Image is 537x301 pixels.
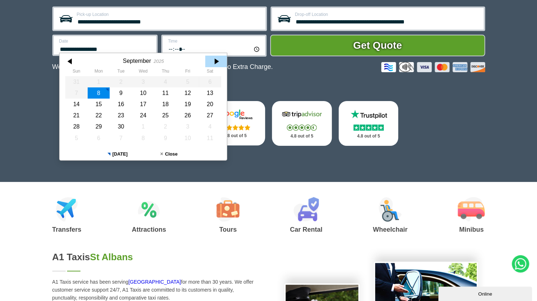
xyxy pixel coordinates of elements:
div: 29 September 2025 [87,121,110,132]
a: [GEOGRAPHIC_DATA] [128,279,181,285]
div: 02 September 2025 [110,76,132,87]
img: Stars [220,125,250,130]
label: Time [168,39,261,43]
div: 02 October 2025 [154,121,176,132]
div: 27 September 2025 [199,110,221,121]
div: 07 October 2025 [110,132,132,144]
div: 13 September 2025 [199,87,221,99]
th: Thursday [154,69,176,76]
div: 05 September 2025 [176,76,199,87]
div: 03 September 2025 [132,76,154,87]
div: 11 September 2025 [154,87,176,99]
div: 10 October 2025 [176,132,199,144]
div: 2025 [153,58,163,64]
div: 09 October 2025 [154,132,176,144]
h3: Transfers [52,226,82,233]
div: 14 September 2025 [65,99,88,110]
img: Wheelchair [379,197,402,222]
iframe: chat widget [438,285,533,301]
div: 26 September 2025 [176,110,199,121]
h3: Minibus [458,226,485,233]
div: 31 August 2025 [65,76,88,87]
div: 01 September 2025 [87,76,110,87]
a: Google Stars 4.8 out of 5 [205,101,265,145]
div: 08 October 2025 [132,132,154,144]
h3: Tours [216,226,239,233]
button: [DATE] [92,148,143,160]
img: Credit And Debit Cards [381,62,485,72]
a: Trustpilot Stars 4.8 out of 5 [339,101,399,146]
img: Trustpilot [347,109,390,120]
div: 19 September 2025 [176,99,199,110]
div: 09 September 2025 [110,87,132,99]
div: 04 September 2025 [154,76,176,87]
div: 30 September 2025 [110,121,132,132]
img: Attractions [138,197,160,222]
th: Friday [176,69,199,76]
div: 17 September 2025 [132,99,154,110]
div: 23 September 2025 [110,110,132,121]
img: Tours [216,197,239,222]
th: Monday [87,69,110,76]
h3: Car Rental [290,226,322,233]
div: 20 September 2025 [199,99,221,110]
img: Google [214,109,257,120]
div: 22 September 2025 [87,110,110,121]
div: 07 September 2025 [65,87,88,99]
div: 11 October 2025 [199,132,221,144]
div: 15 September 2025 [87,99,110,110]
p: 4.8 out of 5 [347,132,391,141]
th: Sunday [65,69,88,76]
p: 4.8 out of 5 [213,131,257,140]
img: Car Rental [293,197,319,222]
div: 12 September 2025 [176,87,199,99]
img: Tripadvisor [280,109,323,120]
img: Stars [353,125,384,131]
p: 4.8 out of 5 [280,132,324,141]
div: 18 September 2025 [154,99,176,110]
div: 05 October 2025 [65,132,88,144]
img: Stars [287,125,317,131]
label: Pick-up Location [77,12,261,17]
div: September [123,57,151,64]
div: 06 September 2025 [199,76,221,87]
div: 21 September 2025 [65,110,88,121]
div: 24 September 2025 [132,110,154,121]
button: Get Quote [270,35,485,56]
div: 06 October 2025 [87,132,110,144]
a: Tripadvisor Stars 4.8 out of 5 [272,101,332,146]
span: The Car at No Extra Charge. [190,63,273,70]
p: We Now Accept Card & Contactless Payment In [52,63,273,71]
div: 16 September 2025 [110,99,132,110]
img: Airport Transfers [56,197,78,222]
div: 28 September 2025 [65,121,88,132]
th: Tuesday [110,69,132,76]
div: 04 October 2025 [199,121,221,132]
div: 03 October 2025 [176,121,199,132]
h3: Wheelchair [373,226,408,233]
div: 08 September 2025 [87,87,110,99]
div: 25 September 2025 [154,110,176,121]
label: Drop-off Location [295,12,479,17]
img: Minibus [458,197,485,222]
div: 10 September 2025 [132,87,154,99]
label: Date [59,39,152,43]
th: Saturday [199,69,221,76]
div: 01 October 2025 [132,121,154,132]
h2: A1 Taxis [52,252,260,263]
button: Close [143,148,195,160]
th: Wednesday [132,69,154,76]
h3: Attractions [132,226,166,233]
span: St Albans [90,252,133,262]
